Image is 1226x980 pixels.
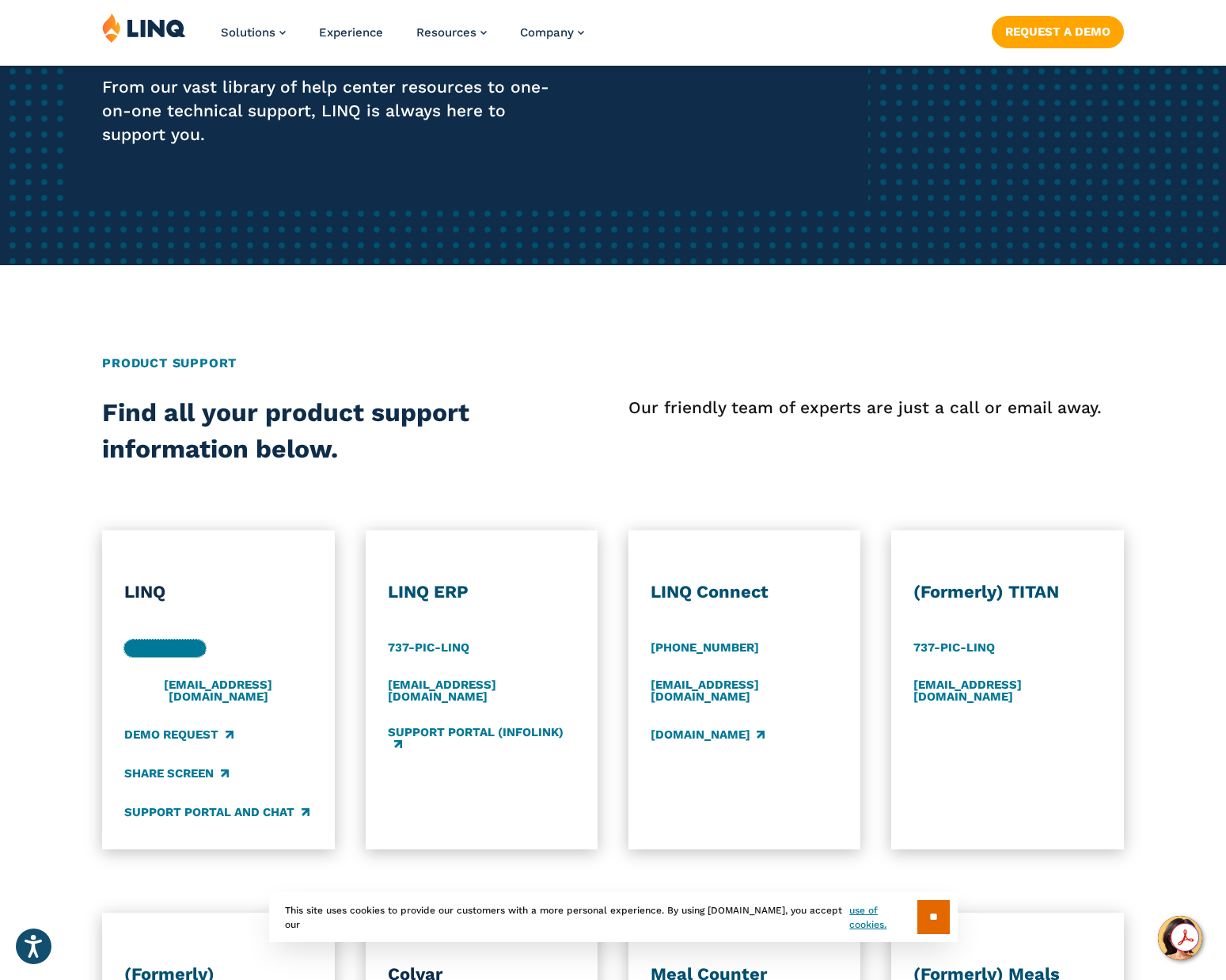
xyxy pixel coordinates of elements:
[416,25,476,40] span: Resources
[102,354,1124,373] h2: Product Support
[913,640,995,657] a: 737-PIC-LINQ
[913,678,1101,704] a: [EMAIL_ADDRESS][DOMAIN_NAME]
[651,726,765,743] a: [DOMAIN_NAME]
[992,13,1124,47] nav: Button Navigation
[416,25,487,40] a: Resources
[520,25,584,40] a: Company
[124,581,312,603] h3: LINQ
[102,395,510,467] h2: Find all your product support information below.
[102,13,186,43] img: LINQ | K‑12 Software
[319,25,383,40] a: Experience
[651,678,838,704] a: [EMAIL_ADDRESS][DOMAIN_NAME]
[124,765,228,782] a: Share Screen
[269,892,958,942] div: This site uses cookies to provide our customers with a more personal experience. By using [DOMAIN...
[221,13,584,65] nav: Primary Navigation
[1158,916,1202,960] button: Hello, have a question? Let’s chat.
[651,640,759,657] a: [PHONE_NUMBER]
[124,726,233,743] a: Demo Request
[388,678,575,704] a: [EMAIL_ADDRESS][DOMAIN_NAME]
[388,581,575,603] h3: LINQ ERP
[913,581,1101,603] h3: (Formerly) TITAN
[124,678,312,704] a: [EMAIL_ADDRESS][DOMAIN_NAME]
[520,25,574,40] span: Company
[388,726,575,752] a: Support Portal (Infolink)
[388,640,469,657] a: 737-PIC-LINQ
[992,16,1124,47] a: Request a Demo
[849,903,917,932] a: use of cookies.
[628,395,1124,420] p: Our friendly team of experts are just a call or email away.
[124,640,206,657] a: 737-PIC-LINQ
[221,25,275,40] span: Solutions
[102,75,575,146] p: From our vast library of help center resources to one-on-one technical support, LINQ is always he...
[124,803,309,821] a: Support Portal and Chat
[651,581,838,603] h3: LINQ Connect
[221,25,286,40] a: Solutions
